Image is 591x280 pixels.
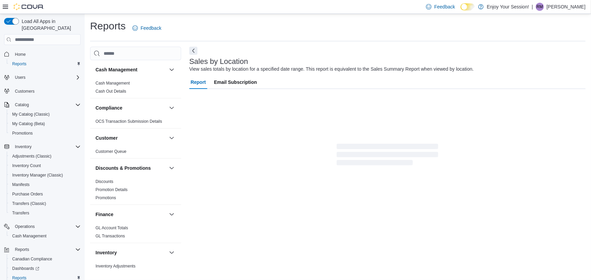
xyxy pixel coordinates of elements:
[9,120,81,128] span: My Catalog (Beta)
[12,191,43,197] span: Purchase Orders
[189,57,248,66] h3: Sales by Location
[12,246,81,254] span: Reports
[14,3,44,10] img: Cova
[12,50,28,59] a: Home
[12,256,52,262] span: Canadian Compliance
[9,152,54,160] a: Adjustments (Classic)
[96,165,166,171] button: Discounts & Promotions
[9,232,81,240] span: Cash Management
[547,3,586,11] p: [PERSON_NAME]
[337,145,438,167] span: Loading
[7,180,83,189] button: Manifests
[12,223,38,231] button: Operations
[12,223,81,231] span: Operations
[90,79,181,98] div: Cash Management
[536,3,544,11] div: Rahil Mansuri
[12,201,46,206] span: Transfers (Classic)
[96,135,118,141] h3: Customer
[1,142,83,151] button: Inventory
[96,149,126,154] span: Customer Queue
[9,190,81,198] span: Purchase Orders
[96,234,125,238] a: GL Transactions
[9,162,44,170] a: Inventory Count
[7,199,83,208] button: Transfers (Classic)
[96,195,116,201] span: Promotions
[12,210,29,216] span: Transfers
[9,200,81,208] span: Transfers (Classic)
[1,245,83,254] button: Reports
[9,255,55,263] a: Canadian Compliance
[9,264,42,273] a: Dashboards
[1,49,83,59] button: Home
[12,101,81,109] span: Catalog
[7,254,83,264] button: Canadian Compliance
[90,178,181,205] div: Discounts & Promotions
[12,73,28,81] button: Users
[7,151,83,161] button: Adjustments (Classic)
[96,211,113,218] h3: Finance
[12,112,50,117] span: My Catalog (Classic)
[9,181,81,189] span: Manifests
[532,3,533,11] p: |
[9,60,81,68] span: Reports
[168,210,176,218] button: Finance
[9,171,66,179] a: Inventory Manager (Classic)
[96,187,128,192] span: Promotion Details
[96,119,162,124] a: OCS Transaction Submission Details
[9,60,29,68] a: Reports
[9,152,81,160] span: Adjustments (Classic)
[96,179,113,184] span: Discounts
[12,143,81,151] span: Inventory
[90,147,181,158] div: Customer
[96,226,128,230] a: GL Account Totals
[12,87,37,95] a: Customers
[189,47,197,55] button: Next
[15,102,29,108] span: Catalog
[12,101,31,109] button: Catalog
[1,73,83,82] button: Users
[168,66,176,74] button: Cash Management
[12,87,81,95] span: Customers
[7,264,83,273] a: Dashboards
[12,154,51,159] span: Adjustments (Classic)
[9,129,36,137] a: Promotions
[7,189,83,199] button: Purchase Orders
[12,143,34,151] button: Inventory
[12,73,81,81] span: Users
[96,187,128,192] a: Promotion Details
[12,61,26,67] span: Reports
[96,135,166,141] button: Customer
[96,80,130,86] span: Cash Management
[9,129,81,137] span: Promotions
[1,86,83,96] button: Customers
[7,231,83,241] button: Cash Management
[96,104,122,111] h3: Compliance
[9,120,48,128] a: My Catalog (Beta)
[9,209,81,217] span: Transfers
[9,162,81,170] span: Inventory Count
[96,89,126,94] a: Cash Out Details
[15,144,31,149] span: Inventory
[19,18,81,31] span: Load All Apps in [GEOGRAPHIC_DATA]
[96,249,166,256] button: Inventory
[90,117,181,128] div: Compliance
[12,246,32,254] button: Reports
[96,195,116,200] a: Promotions
[9,171,81,179] span: Inventory Manager (Classic)
[12,50,81,58] span: Home
[90,19,126,33] h1: Reports
[130,21,164,35] a: Feedback
[191,75,206,89] span: Report
[1,100,83,110] button: Catalog
[96,104,166,111] button: Compliance
[15,75,25,80] span: Users
[7,119,83,129] button: My Catalog (Beta)
[7,110,83,119] button: My Catalog (Classic)
[12,233,46,239] span: Cash Management
[9,264,81,273] span: Dashboards
[96,249,117,256] h3: Inventory
[189,66,474,73] div: View sales totals by location for a specified date range. This report is equivalent to the Sales ...
[1,222,83,231] button: Operations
